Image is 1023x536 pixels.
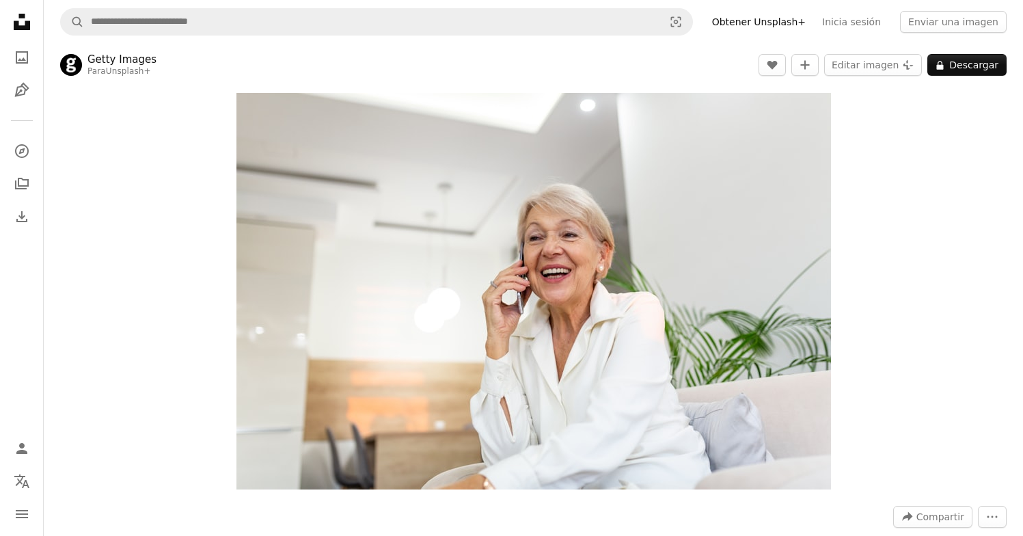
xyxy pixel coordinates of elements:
[106,66,151,76] a: Unsplash+
[87,66,156,77] div: Para
[61,9,84,35] button: Buscar en Unsplash
[900,11,1007,33] button: Enviar una imagen
[8,203,36,230] a: Historial de descargas
[704,11,814,33] a: Obtener Unsplash+
[8,44,36,71] a: Fotos
[8,170,36,198] a: Colecciones
[759,54,786,76] button: Me gusta
[659,9,692,35] button: Búsqueda visual
[8,500,36,528] button: Menú
[8,137,36,165] a: Explorar
[8,77,36,104] a: Ilustraciones
[60,8,693,36] form: Encuentra imágenes en todo el sitio
[87,53,156,66] a: Getty Images
[978,506,1007,528] button: Más acciones
[60,54,82,76] img: Ve al perfil de Getty Images
[236,93,831,490] img: Mujer mayor hablando por su teléfono móvil. Una mujer mayor tiene una conversación feliz en el te...
[8,435,36,462] a: Iniciar sesión / Registrarse
[824,54,922,76] button: Editar imagen
[814,11,889,33] a: Inicia sesión
[236,93,831,490] button: Ampliar en esta imagen
[927,54,1007,76] button: Descargar
[791,54,819,76] button: Añade a la colección
[8,468,36,495] button: Idioma
[893,506,972,528] button: Compartir esta imagen
[916,507,964,527] span: Compartir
